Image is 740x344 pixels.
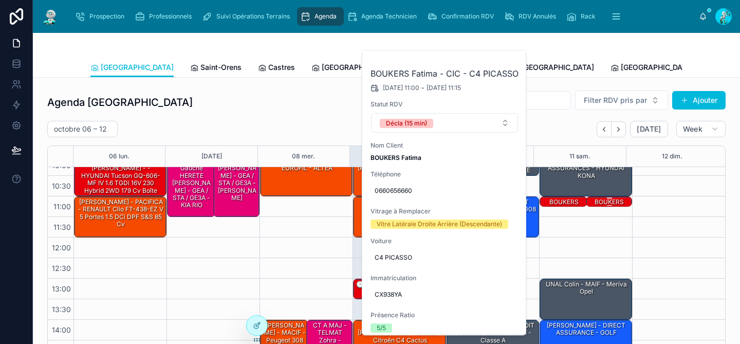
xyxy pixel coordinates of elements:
div: SAV de Perpignan - [PERSON_NAME] - - HYUNDAI Tucson GQ-606-MF IV 1.6 TGDi 16V 230 Hybrid 2WD 179 ... [75,156,166,196]
span: Téléphone [371,170,519,178]
a: RDV Annulés [501,7,563,26]
div: 🕒 RÉUNION - - [354,279,445,299]
span: 11:30 [51,223,73,231]
span: Week [683,124,702,134]
span: Vitrage à Remplacer [371,207,519,215]
span: Castres [268,62,295,73]
span: Professionnels [149,12,192,21]
span: 11:00 [51,202,73,211]
h2: octobre 06 – 12 [54,124,107,134]
a: Suivi Opérations Terrains [199,7,297,26]
span: 12:00 [49,243,73,252]
div: 🕒 RÉUNION - - [355,280,403,289]
div: Vitre Latérale Droite Arrière (Descendante) [377,220,502,229]
span: [DATE] 11:15 [427,84,461,92]
button: Select Button [575,90,668,110]
span: [DATE] [637,124,661,134]
a: Prospection [72,7,132,26]
a: [GEOGRAPHIC_DATA] [610,58,694,79]
div: [PERSON_NAME] - PACIFICA - RENAULT Clio FT-438-EZ V 5 Portes 1.5 dCi DPF S&S 85 cv [75,197,166,237]
div: scrollable content [68,5,699,28]
div: UNAL Colin - MAIF - Meriva Opel [540,279,632,319]
span: [GEOGRAPHIC_DATA] [322,62,395,73]
span: Nom Client [371,141,519,150]
span: Agenda Technicien [361,12,417,21]
span: Suivi Opérations Terrains [216,12,290,21]
span: Statut RDV [371,100,519,108]
h1: Agenda [GEOGRAPHIC_DATA] [47,95,193,110]
span: 12:30 [49,264,73,273]
button: Week [676,121,726,137]
div: BOUKERS Fatima - CIC - C4 PICASSO [540,197,587,207]
span: 10:30 [49,182,73,190]
span: 0660656660 [375,187,514,195]
a: Rack [563,7,603,26]
div: [PERSON_NAME] - BPCE ASSURANCES - HYUNDAI KONA [540,156,632,196]
button: 11 sam. [569,146,590,167]
span: [GEOGRAPHIC_DATA] [101,62,174,73]
div: BOUKERS Fatima - CIC - PICASSO C4 [586,197,632,207]
span: RDV Annulés [519,12,556,21]
div: Custode AR Gauche HERETE [PERSON_NAME] - GEA / STA / GE3A - KIA RIO [169,156,214,210]
span: Voiture [371,237,519,245]
span: Filter RDV pris par [584,95,647,105]
div: SARL ISYBUS - [PERSON_NAME] - AXA - RENAULT Master [354,197,445,237]
div: Décla (15 min) [386,119,427,128]
div: HERETE [PERSON_NAME] - GEA / STA / GE3A - [PERSON_NAME] [214,156,259,216]
span: 13:00 [49,284,73,293]
span: CX938YA [375,291,514,299]
button: [DATE] [201,146,222,167]
span: [DATE] 11:00 [383,84,419,92]
span: 10:00 [49,161,73,170]
span: 13:30 [49,305,73,314]
h2: BOUKERS Fatima - CIC - C4 PICASSO [371,67,519,80]
span: [GEOGRAPHIC_DATA] [621,62,694,73]
span: [GEOGRAPHIC_DATA] [521,62,594,73]
button: Ajouter [672,91,726,110]
a: Castres [258,58,295,79]
div: SARL ISYBUS - [PERSON_NAME] - AXA - RENAULT Master [355,197,445,222]
strong: BOUKERS Fatima [371,154,421,161]
button: Select Button [371,113,518,133]
button: 06 lun. [109,146,129,167]
span: C4 PICASSO [375,254,514,262]
a: [GEOGRAPHIC_DATA] [90,58,174,78]
a: [GEOGRAPHIC_DATA] [311,58,395,79]
button: Next [612,121,626,137]
div: SARL INNO TP - [PERSON_NAME] - ABEILLE - ford transit custom [355,156,445,180]
a: Professionnels [132,7,199,26]
div: [PERSON_NAME] - BPCE ASSURANCES - HYUNDAI KONA [542,156,631,180]
span: Rack [581,12,596,21]
a: Agenda Technicien [344,7,424,26]
div: Custode AR Gauche HERETE [PERSON_NAME] - GEA / STA / GE3A - KIA RIO [168,156,215,216]
span: Saint-Orens [200,62,242,73]
span: Agenda [314,12,337,21]
span: - [421,84,424,92]
div: BOUKERS Fatima - CIC - C4 PICASSO [542,197,587,222]
div: [PERSON_NAME] - DIRECT ASSURANCE - GOLF [542,321,631,338]
div: SARL INNO TP - [PERSON_NAME] - ABEILLE - ford transit custom [354,156,445,196]
span: Immatriculation [371,274,519,282]
div: 5/5 [377,323,386,333]
button: [DATE] [630,121,668,137]
span: Confirmation RDV [441,12,494,21]
span: Présence Ratio [371,311,519,319]
div: HERETE [PERSON_NAME] - GEA / STA / GE3A - [PERSON_NAME] [215,156,258,203]
button: Back [597,121,612,137]
a: Agenda [297,7,344,26]
a: Saint-Orens [190,58,242,79]
span: Prospection [89,12,124,21]
div: EL [PERSON_NAME] - EUROFIL - ALTEA [261,156,352,196]
button: 12 dim. [662,146,682,167]
a: Confirmation RDV [424,7,501,26]
div: SAV de Perpignan - [PERSON_NAME] - - HYUNDAI Tucson GQ-606-MF IV 1.6 TGDi 16V 230 Hybrid 2WD 179 ... [76,156,165,203]
button: 08 mer. [292,146,315,167]
div: [PERSON_NAME] - PACIFICA - RENAULT Clio FT-438-EZ V 5 Portes 1.5 dCi DPF S&S 85 cv [76,197,165,229]
img: App logo [41,8,60,25]
a: [GEOGRAPHIC_DATA] [511,58,594,79]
